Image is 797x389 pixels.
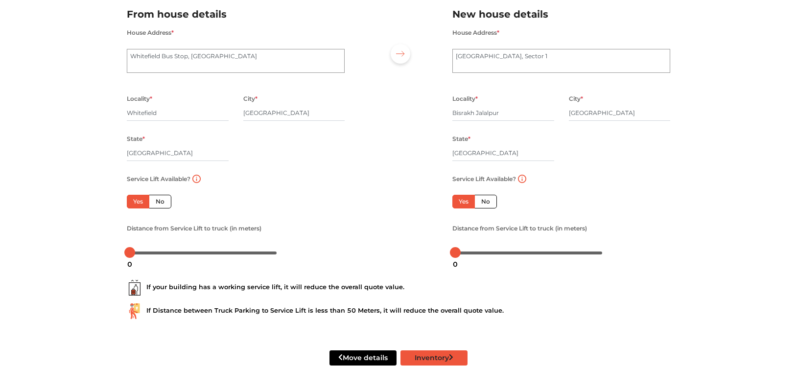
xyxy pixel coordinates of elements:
[127,49,345,73] textarea: Whitefield Bus Stop, [GEOGRAPHIC_DATA]
[127,280,670,296] div: If your building has a working service lift, it will reduce the overall quote value.
[569,92,583,105] label: City
[452,26,499,39] label: House Address
[243,92,258,105] label: City
[452,92,478,105] label: Locality
[127,173,190,185] label: Service Lift Available?
[474,195,497,208] label: No
[123,256,136,273] div: 0
[452,49,670,73] textarea: [GEOGRAPHIC_DATA], Sector 1
[449,256,462,273] div: 0
[127,26,174,39] label: House Address
[400,350,468,366] button: Inventory
[452,195,475,208] label: Yes
[329,350,397,366] button: Move details
[149,195,171,208] label: No
[127,92,152,105] label: Locality
[127,195,149,208] label: Yes
[452,6,670,23] h2: New house details
[127,280,142,296] img: ...
[127,6,345,23] h2: From house details
[127,222,261,235] label: Distance from Service Lift to truck (in meters)
[127,303,670,319] div: If Distance between Truck Parking to Service Lift is less than 50 Meters, it will reduce the over...
[452,222,587,235] label: Distance from Service Lift to truck (in meters)
[452,133,470,145] label: State
[452,173,516,185] label: Service Lift Available?
[127,303,142,319] img: ...
[127,133,145,145] label: State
